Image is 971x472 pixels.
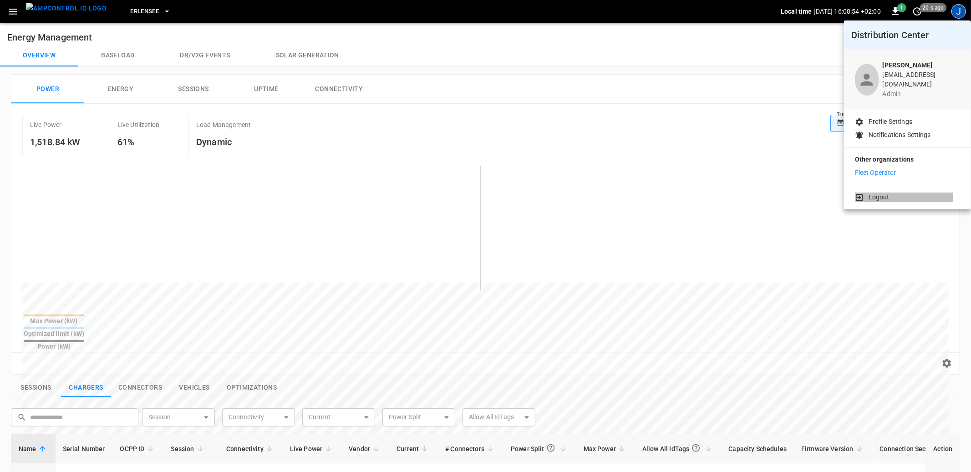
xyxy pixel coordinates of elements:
[869,130,931,140] p: Notifications Settings
[851,28,964,42] h6: Distribution Center
[869,193,890,202] p: Logout
[883,89,960,99] p: admin
[855,155,960,168] p: Other organizations
[869,117,912,127] p: Profile Settings
[855,64,879,96] div: profile-icon
[883,70,960,89] p: [EMAIL_ADDRESS][DOMAIN_NAME]
[883,61,933,69] b: [PERSON_NAME]
[855,168,896,178] p: Fleet Operator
